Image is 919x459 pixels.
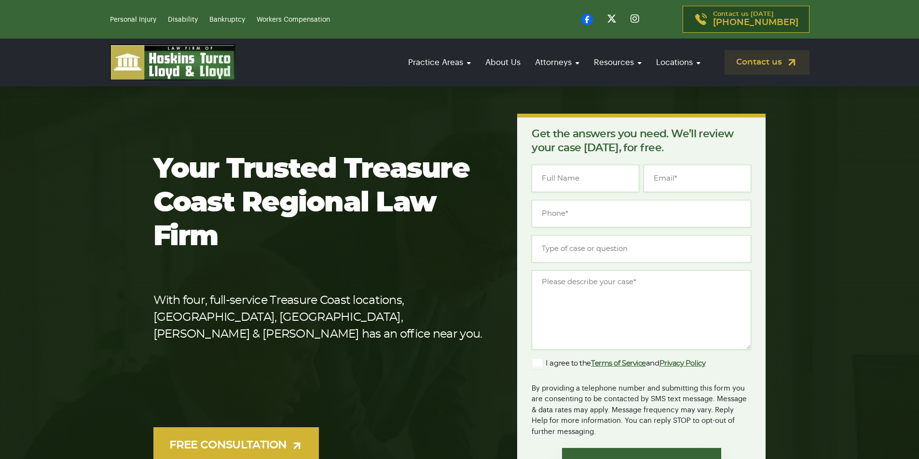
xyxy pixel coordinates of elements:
h1: Your Trusted Treasure Coast Regional Law Firm [153,153,487,254]
div: By providing a telephone number and submitting this form you are consenting to be contacted by SM... [532,377,751,438]
a: Terms of Service [591,360,646,367]
a: Contact us [DATE][PHONE_NUMBER] [683,6,809,33]
img: logo [110,44,235,80]
a: Contact us [725,50,809,75]
input: Email* [644,165,751,192]
a: Workers Compensation [257,16,330,23]
input: Type of case or question [532,235,751,262]
input: Phone* [532,200,751,227]
input: Full Name [532,165,639,192]
img: arrow-up-right-light.svg [291,440,303,452]
p: Get the answers you need. We’ll review your case [DATE], for free. [532,127,751,155]
a: About Us [480,49,525,76]
a: Bankruptcy [209,16,245,23]
a: Personal Injury [110,16,156,23]
a: Disability [168,16,198,23]
a: Practice Areas [403,49,476,76]
label: I agree to the and [532,358,705,369]
span: [PHONE_NUMBER] [713,18,798,27]
a: Privacy Policy [659,360,706,367]
a: Attorneys [530,49,584,76]
p: With four, full-service Treasure Coast locations, [GEOGRAPHIC_DATA], [GEOGRAPHIC_DATA], [PERSON_N... [153,292,487,343]
p: Contact us [DATE] [713,11,798,27]
a: Resources [589,49,646,76]
a: Locations [651,49,705,76]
